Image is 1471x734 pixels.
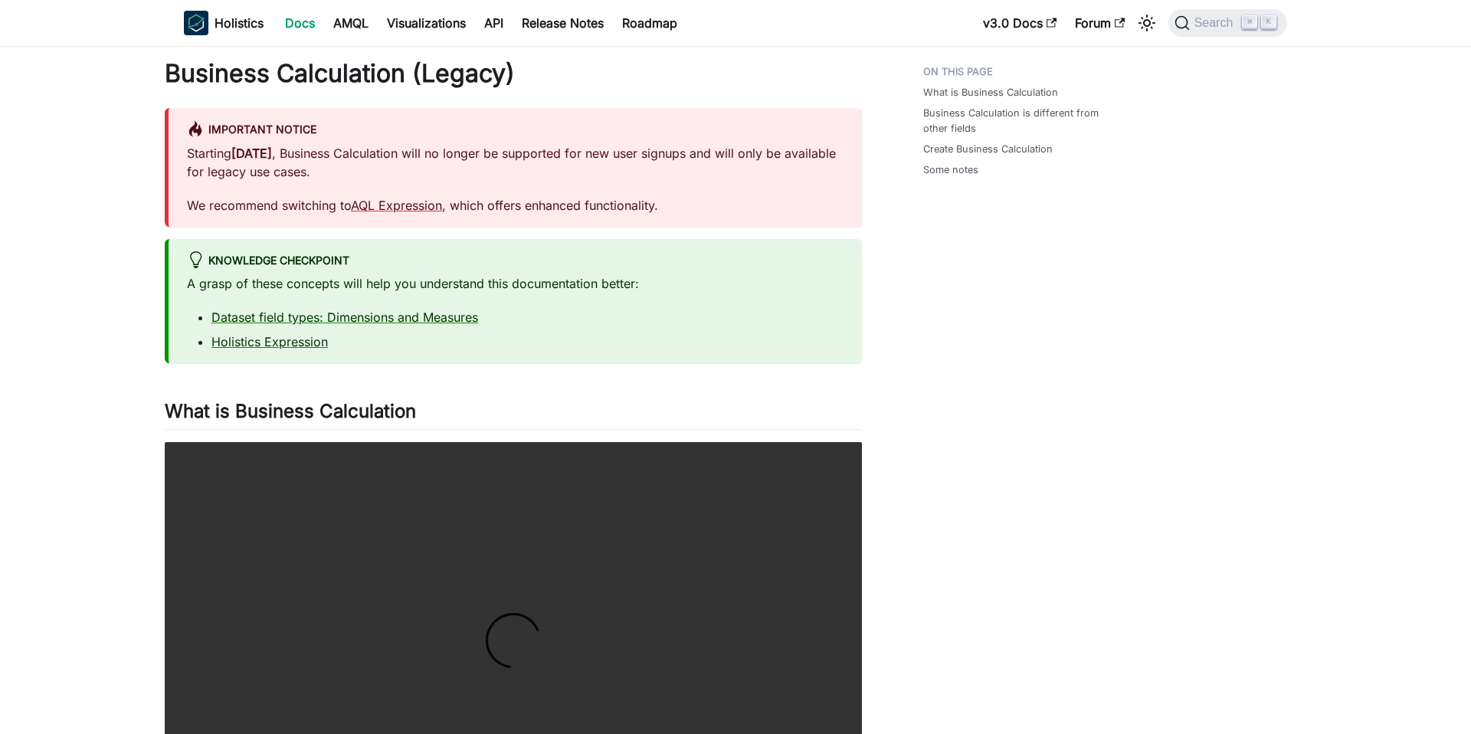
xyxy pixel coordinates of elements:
[1168,9,1287,37] button: Search (Command+K)
[215,14,264,32] b: Holistics
[1242,15,1257,29] kbd: ⌘
[513,11,613,35] a: Release Notes
[211,310,478,325] a: Dataset field types: Dimensions and Measures
[187,196,844,215] p: We recommend switching to , which offers enhanced functionality.
[165,58,862,89] h1: Business Calculation (Legacy)
[351,198,442,213] a: AQL Expression
[1135,11,1159,35] button: Switch between dark and light mode (currently light mode)
[923,142,1053,156] a: Create Business Calculation
[324,11,378,35] a: AMQL
[184,11,208,35] img: Holistics
[613,11,686,35] a: Roadmap
[378,11,475,35] a: Visualizations
[187,274,844,293] p: A grasp of these concepts will help you understand this documentation better:
[211,334,328,349] a: Holistics Expression
[923,162,978,177] a: Some notes
[187,251,844,271] div: Knowledge Checkpoint
[165,400,862,429] h2: What is Business Calculation
[974,11,1066,35] a: v3.0 Docs
[231,146,272,161] strong: [DATE]
[1261,15,1276,29] kbd: K
[923,106,1121,135] a: Business Calculation is different from other fields
[184,11,264,35] a: HolisticsHolistics
[923,85,1058,100] a: What is Business Calculation
[187,144,844,181] p: Starting , Business Calculation will no longer be supported for new user signups and will only be...
[1066,11,1134,35] a: Forum
[1190,16,1243,30] span: Search
[276,11,324,35] a: Docs
[187,120,844,140] div: Important Notice
[475,11,513,35] a: API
